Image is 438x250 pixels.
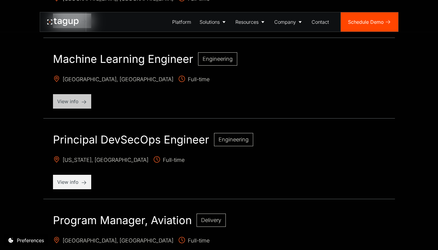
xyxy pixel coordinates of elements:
[17,237,44,244] div: Preferences
[200,18,220,26] div: Solutions
[57,98,87,105] p: View info
[53,133,209,146] h2: Principal DevSecOps Engineer
[203,56,233,62] span: Engineering
[201,217,221,223] span: Delivery
[53,236,173,246] span: [GEOGRAPHIC_DATA], [GEOGRAPHIC_DATA]
[312,18,329,26] div: Contact
[219,136,249,143] span: Engineering
[178,236,210,246] span: Full-time
[53,52,193,66] h2: Machine Learning Engineer
[53,214,192,227] h2: Program Manager, Aviation
[57,178,87,186] p: View info
[341,12,398,32] a: Schedule Demo
[153,156,185,165] span: Full-time
[231,12,270,32] a: Resources
[168,12,195,32] a: Platform
[307,12,333,32] a: Contact
[53,75,173,85] span: [GEOGRAPHIC_DATA], [GEOGRAPHIC_DATA]
[178,75,210,85] span: Full-time
[348,18,384,26] div: Schedule Demo
[172,18,191,26] div: Platform
[235,18,259,26] div: Resources
[274,18,296,26] div: Company
[270,12,307,32] a: Company
[53,156,148,165] span: [US_STATE], [GEOGRAPHIC_DATA]
[195,12,231,32] a: Solutions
